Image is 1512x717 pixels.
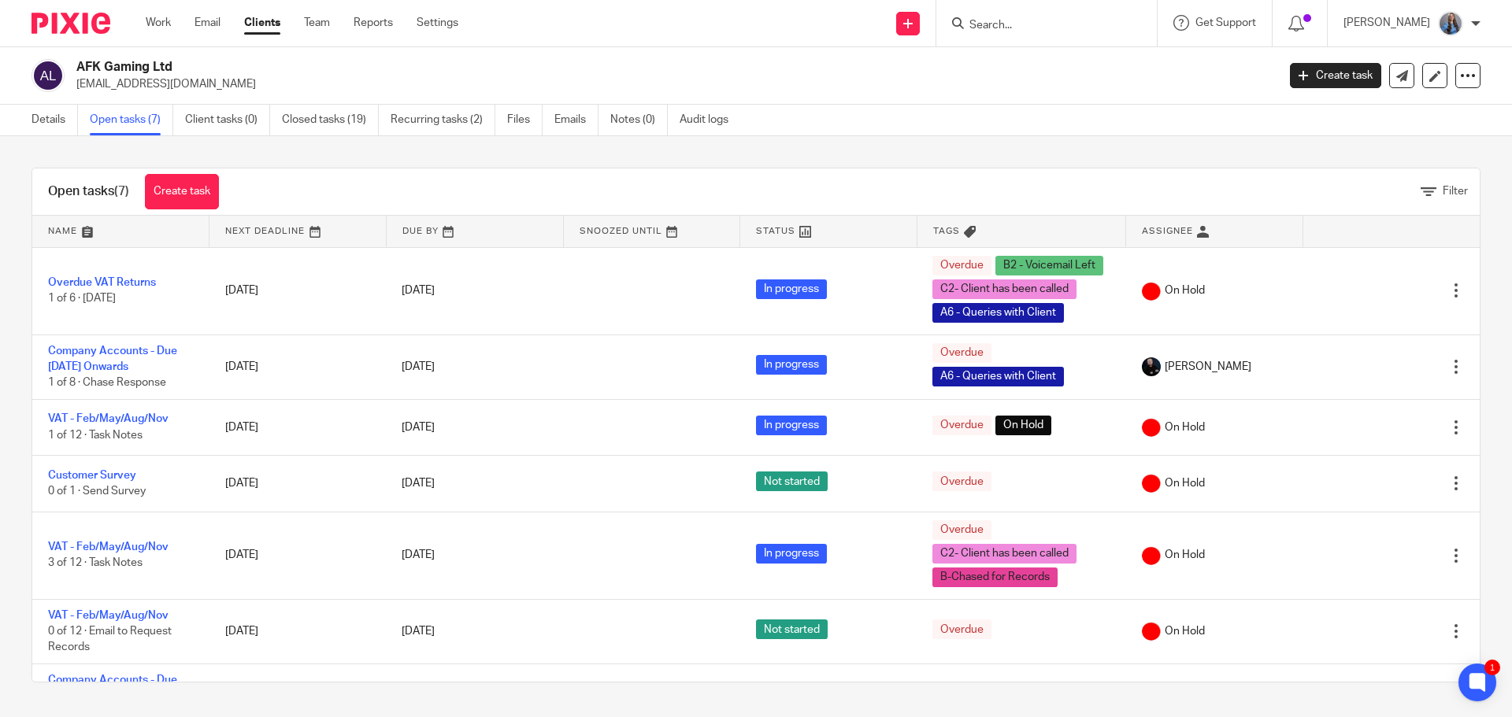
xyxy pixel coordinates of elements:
span: Overdue [932,520,991,540]
a: Client tasks (0) [185,105,270,135]
a: Audit logs [680,105,740,135]
a: VAT - Feb/May/Aug/Nov [48,541,169,553]
span: Filter [1443,186,1468,197]
span: On Hold [1165,283,1205,298]
span: [DATE] [402,361,435,372]
a: Files [507,105,543,135]
img: Screenshot%202024-07-02%20143540.png [1142,474,1161,493]
span: [PERSON_NAME] [1165,359,1251,375]
span: Status [756,227,795,235]
a: Recurring tasks (2) [391,105,495,135]
a: Team [304,15,330,31]
img: Pixie [31,13,110,34]
span: In progress [756,355,827,375]
a: Company Accounts - Due [DATE] Onwards [48,674,177,701]
span: [DATE] [402,549,435,560]
span: Snoozed Until [580,227,662,235]
span: C2- Client has been called [932,544,1077,564]
span: In progress [756,544,827,564]
span: In progress [756,279,827,299]
img: Amanda-scaled.jpg [1438,11,1463,36]
span: On Hold [1165,475,1205,491]
a: Notes (0) [610,105,668,135]
a: Company Accounts - Due [DATE] Onwards [48,346,177,372]
span: [DATE] [402,285,435,296]
span: C2- Client has been called [932,279,1077,299]
div: 1 [1484,660,1500,675]
input: Search [968,19,1110,33]
h1: Open tasks [48,183,129,200]
a: Work [146,15,171,31]
span: On Hold [995,416,1051,435]
span: On Hold [1165,419,1205,435]
td: [DATE] [209,399,387,455]
span: Tags [933,227,960,235]
span: 1 of 12 · Task Notes [48,430,143,441]
span: 0 of 12 · Email to Request Records [48,626,172,653]
a: Emails [554,105,598,135]
p: [PERSON_NAME] [1343,15,1430,31]
a: Overdue VAT Returns [48,277,156,288]
a: Reports [354,15,393,31]
span: Not started [756,619,828,639]
img: Screenshot%202024-07-02%20143540.png [1142,282,1161,301]
img: Screenshot%202024-07-02%20143540.png [1142,546,1161,565]
span: Overdue [932,343,991,363]
td: [DATE] [209,247,387,334]
span: Get Support [1195,17,1256,28]
span: Overdue [932,256,991,275]
span: On Hold [1165,623,1205,639]
span: In progress [756,416,827,435]
a: Settings [417,15,458,31]
span: B-Chased for Records [932,567,1058,587]
a: Create task [145,174,219,209]
a: Clients [244,15,280,31]
a: Open tasks (7) [90,105,173,135]
span: A6 - Queries with Client [932,303,1064,323]
a: Closed tasks (19) [282,105,379,135]
a: Details [31,105,78,135]
span: B2 - Voicemail Left [995,256,1103,275]
span: 1 of 6 · [DATE] [48,294,116,305]
img: Headshots%20accounting4everything_Poppy%20Jakes%20Photography-2203.jpg [1142,357,1161,376]
span: [DATE] [402,422,435,433]
span: Overdue [932,416,991,435]
h2: AFK Gaming Ltd [76,59,1028,76]
span: 3 of 12 · Task Notes [48,558,143,569]
a: Email [195,15,220,31]
span: Overdue [932,619,991,639]
td: [DATE] [209,334,387,399]
a: VAT - Feb/May/Aug/Nov [48,610,169,621]
span: 0 of 1 · Send Survey [48,486,146,497]
span: 1 of 8 · Chase Response [48,377,166,388]
td: [DATE] [209,456,387,512]
td: [DATE] [209,512,387,599]
a: Customer Survey [48,470,136,481]
span: [DATE] [402,626,435,637]
span: Overdue [932,471,991,491]
span: A6 - Queries with Client [932,367,1064,386]
td: [DATE] [209,599,387,663]
span: (7) [114,185,129,198]
img: svg%3E [31,59,65,92]
img: Screenshot%202024-07-02%20143540.png [1142,622,1161,641]
a: Create task [1290,63,1381,88]
a: VAT - Feb/May/Aug/Nov [48,413,169,424]
span: [DATE] [402,478,435,489]
p: [EMAIL_ADDRESS][DOMAIN_NAME] [76,76,1266,92]
span: Not started [756,471,828,491]
span: On Hold [1165,547,1205,563]
img: Screenshot%202024-07-02%20143540.png [1142,418,1161,437]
